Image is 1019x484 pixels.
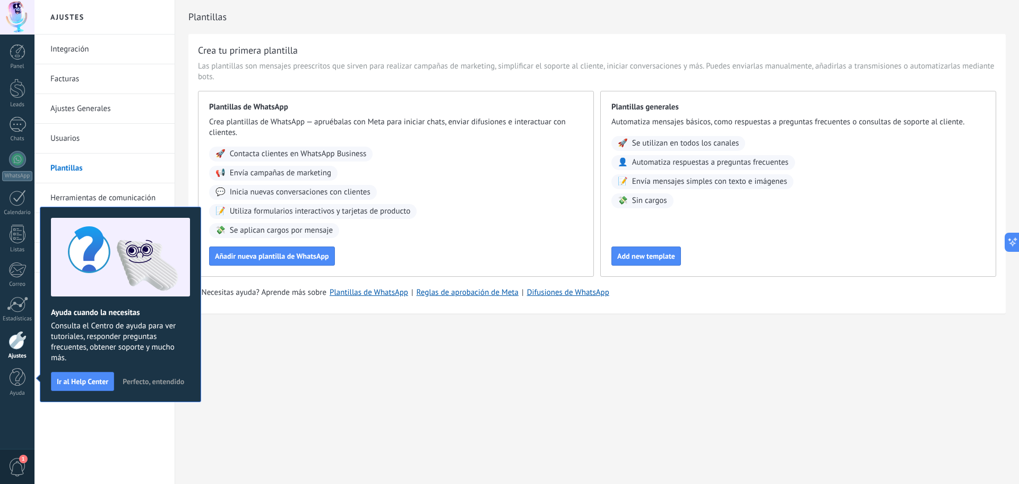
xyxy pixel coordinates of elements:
[34,64,175,94] li: Facturas
[618,176,628,187] span: 📝
[215,206,226,217] span: 📝
[417,287,519,298] a: Reglas de aprobación de Meta
[617,252,675,260] span: Add new template
[2,281,33,288] div: Correo
[198,287,326,298] span: ¿Necesitas ayuda? Aprende más sobre
[51,321,190,363] span: Consulta el Centro de ayuda para ver tutoriales, responder preguntas frecuentes, obtener soporte ...
[2,390,33,397] div: Ayuda
[2,63,33,70] div: Panel
[230,187,370,198] span: Inicia nuevas conversaciones con clientes
[618,138,628,149] span: 🚀
[34,183,175,213] li: Herramientas de comunicación
[123,378,184,385] span: Perfecto, entendido
[50,94,164,124] a: Ajustes Generales
[19,455,28,463] span: 1
[230,225,333,236] span: Se aplican cargos por mensaje
[215,187,226,198] span: 💬
[632,157,789,168] span: Automatiza respuestas a preguntas frecuentes
[611,117,985,128] span: Automatiza mensajes básicos, como respuestas a preguntas frecuentes o consultas de soporte al cli...
[198,44,298,57] h3: Crea tu primera plantilla
[34,35,175,64] li: Integración
[618,157,628,168] span: 👤
[632,176,787,187] span: Envía mensajes simples con texto e imágenes
[230,149,367,159] span: Contacta clientes en WhatsApp Business
[2,171,32,181] div: WhatsApp
[50,154,164,183] a: Plantillas
[215,149,226,159] span: 🚀
[34,154,175,183] li: Plantillas
[618,196,628,206] span: 💸
[118,373,189,389] button: Perfecto, entendido
[34,94,175,124] li: Ajustes Generales
[230,206,411,217] span: Utiliza formularios interactivos y tarjetas de producto
[2,101,33,108] div: Leads
[50,124,164,154] a: Usuarios
[198,61,996,82] span: Las plantillas son mensajes preescritos que sirven para realizar campañas de marketing, simplific...
[2,316,33,322] div: Estadísticas
[2,209,33,216] div: Calendario
[57,378,108,385] span: Ir al Help Center
[51,372,114,391] button: Ir al Help Center
[50,183,164,213] a: Herramientas de comunicación
[527,287,609,298] a: Difusiones de WhatsApp
[632,138,739,149] span: Se utilizan en todos los canales
[215,225,226,236] span: 💸
[198,287,996,298] div: | |
[611,247,681,266] button: Add new template
[2,353,33,360] div: Ajustes
[611,102,985,113] span: Plantillas generales
[34,124,175,154] li: Usuarios
[209,117,583,138] span: Crea plantillas de WhatsApp — apruébalas con Meta para iniciar chats, enviar difusiones e interac...
[2,135,33,142] div: Chats
[50,64,164,94] a: Facturas
[330,287,408,298] a: Plantillas de WhatsApp
[188,6,1006,28] h2: Plantillas
[51,308,190,318] h2: Ayuda cuando la necesitas
[230,168,331,179] span: Envía campañas de marketing
[209,102,583,113] span: Plantillas de WhatsApp
[2,247,33,253] div: Listas
[209,247,335,266] button: Añadir nueva plantilla de WhatsApp
[215,168,226,179] span: 📢
[632,196,667,206] span: Sin cargos
[215,252,329,260] span: Añadir nueva plantilla de WhatsApp
[50,35,164,64] a: Integración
